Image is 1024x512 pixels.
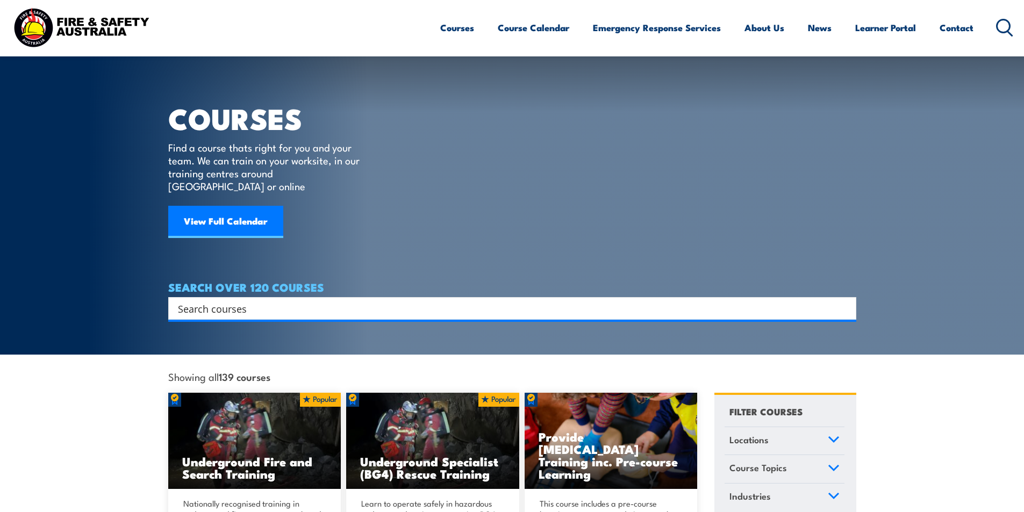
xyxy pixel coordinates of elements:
[725,455,844,483] a: Course Topics
[525,393,698,489] a: Provide [MEDICAL_DATA] Training inc. Pre-course Learning
[168,393,341,489] img: Underground mine rescue
[855,13,916,42] a: Learner Portal
[178,300,833,316] input: Search input
[168,141,364,192] p: Find a course thats right for you and your team. We can train on your worksite, in our training c...
[744,13,784,42] a: About Us
[182,455,327,480] h3: Underground Fire and Search Training
[539,430,684,480] h3: Provide [MEDICAL_DATA] Training inc. Pre-course Learning
[725,484,844,511] a: Industries
[729,432,769,447] span: Locations
[498,13,569,42] a: Course Calendar
[168,371,270,382] span: Showing all
[219,369,270,384] strong: 139 courses
[346,393,519,489] a: Underground Specialist (BG4) Rescue Training
[168,281,856,293] h4: SEARCH OVER 120 COURSES
[808,13,832,42] a: News
[360,455,505,480] h3: Underground Specialist (BG4) Rescue Training
[729,404,803,419] h4: FILTER COURSES
[725,427,844,455] a: Locations
[525,393,698,489] img: Low Voltage Rescue and Provide CPR
[940,13,973,42] a: Contact
[168,206,283,238] a: View Full Calendar
[168,105,375,131] h1: COURSES
[593,13,721,42] a: Emergency Response Services
[440,13,474,42] a: Courses
[180,301,835,316] form: Search form
[346,393,519,489] img: Underground mine rescue
[729,460,787,475] span: Course Topics
[837,301,853,316] button: Search magnifier button
[729,489,771,503] span: Industries
[168,393,341,489] a: Underground Fire and Search Training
